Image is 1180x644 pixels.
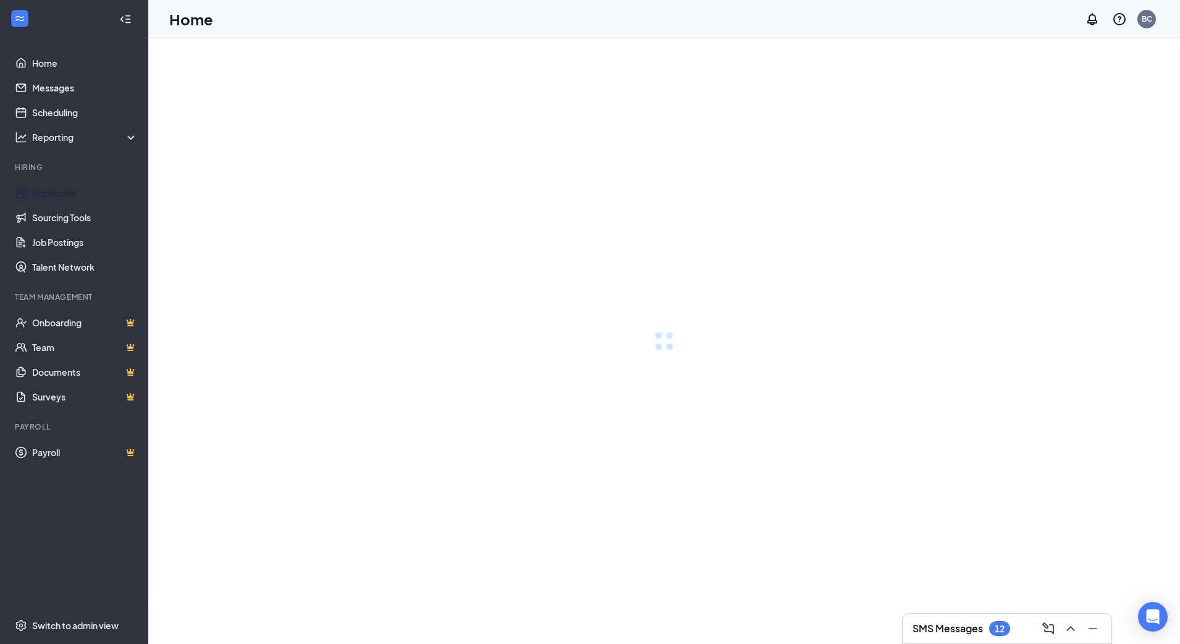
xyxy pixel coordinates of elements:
[15,131,27,143] svg: Analysis
[32,131,138,143] div: Reporting
[15,292,135,302] div: Team Management
[1085,12,1100,27] svg: Notifications
[169,9,213,30] h1: Home
[15,619,27,632] svg: Settings
[1082,619,1102,638] button: Minimize
[15,422,135,432] div: Payroll
[32,100,138,125] a: Scheduling
[912,622,983,635] h3: SMS Messages
[1085,621,1100,636] svg: Minimize
[14,12,26,25] svg: WorkstreamLogo
[119,13,132,25] svg: Collapse
[32,51,138,75] a: Home
[1063,621,1078,636] svg: ChevronUp
[15,162,135,172] div: Hiring
[1138,602,1168,632] div: Open Intercom Messenger
[32,335,138,360] a: TeamCrown
[32,384,138,409] a: SurveysCrown
[32,205,138,230] a: Sourcing Tools
[32,230,138,255] a: Job Postings
[1060,619,1079,638] button: ChevronUp
[1041,621,1056,636] svg: ComposeMessage
[32,360,138,384] a: DocumentsCrown
[32,440,138,465] a: PayrollCrown
[32,75,138,100] a: Messages
[995,624,1005,634] div: 12
[32,180,138,205] a: Applicants
[32,255,138,279] a: Talent Network
[1112,12,1127,27] svg: QuestionInfo
[32,310,138,335] a: OnboardingCrown
[1037,619,1057,638] button: ComposeMessage
[1142,14,1152,24] div: BC
[32,619,119,632] div: Switch to admin view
